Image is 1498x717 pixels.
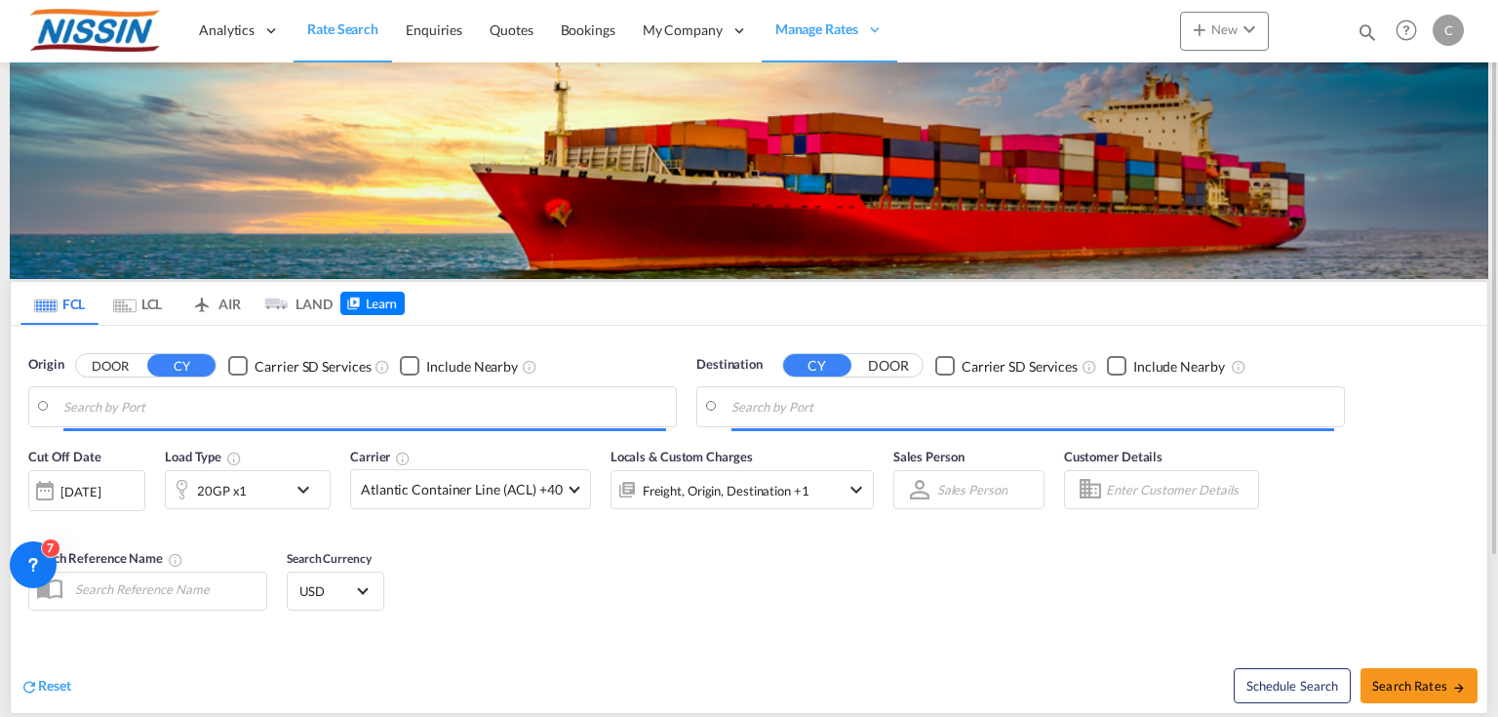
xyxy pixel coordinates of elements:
div: C [1433,15,1464,46]
span: Cut Off Date [28,449,101,464]
md-icon: icon-refresh [20,678,38,696]
input: Search Reference Name [65,575,266,604]
div: Help [1390,14,1433,49]
span: Analytics [199,20,255,40]
div: Freight Origin Destination Factory Stuffing [643,477,809,504]
span: My Company [643,20,723,40]
button: DOOR [854,355,923,378]
md-icon: Unchecked: Search for CY (Container Yard) services for all selected carriers.Checked : Search for... [1082,359,1097,375]
span: Sales Person [893,449,965,464]
md-tab-item: LCL [99,282,177,325]
div: Origin DOOR CY Checkbox No InkUnchecked: Search for CY (Container Yard) services for all selected... [11,326,1487,712]
button: Search Ratesicon-arrow-right [1360,668,1478,703]
span: Rate Search [307,20,378,37]
md-tab-item: AIR [177,282,255,325]
span: Customer Details [1064,449,1163,464]
div: Carrier SD Services [962,357,1078,377]
div: [DATE] [28,470,145,511]
md-checkbox: Checkbox No Ink [935,355,1078,376]
div: icon-refreshReset [20,676,71,697]
img: 485da9108dca11f0a63a77e390b9b49c.jpg [29,9,161,53]
span: Help [1390,14,1423,47]
div: Freight Origin Destination Factory Stuffingicon-chevron-down [611,470,874,509]
span: Search Rates [1372,678,1466,694]
span: Manage Rates [775,20,858,39]
span: Bookings [561,21,615,38]
input: Search by Port [731,392,1334,421]
md-icon: Unchecked: Search for CY (Container Yard) services for all selected carriers.Checked : Search for... [374,359,390,375]
span: Search Reference Name [28,550,183,566]
span: Search Currency [287,551,372,566]
span: Atlantic Container Line (ACL) +40 [361,480,563,499]
div: [DATE] [60,483,100,500]
md-icon: icon-chevron-down [1238,18,1261,41]
md-icon: icon-chevron-down [845,478,868,501]
img: LCL+%26+FCL+BACKGROUND.png [10,62,1488,279]
md-icon: Unchecked: Ignores neighbouring ports when fetching rates.Checked : Includes neighbouring ports w... [522,359,537,375]
md-icon: The selected Trucker/Carrierwill be displayed in the rate results If the rates are from another f... [395,451,411,466]
md-select: Select Currency: $ USDUnited States Dollar [297,577,374,605]
md-icon: icon-information-outline [226,451,242,466]
button: DOOR [76,355,144,378]
input: Enter Customer Details [1106,475,1252,504]
span: Locals & Custom Charges [611,449,753,464]
div: Carrier SD Services [255,357,371,377]
md-icon: icon-airplane [190,293,214,307]
md-tab-item: LAND [255,282,333,325]
md-checkbox: Checkbox No Ink [400,355,518,376]
span: Enquiries [406,21,462,38]
md-datepicker: Select [28,509,43,536]
md-icon: Unchecked: Ignores neighbouring ports when fetching rates.Checked : Includes neighbouring ports w... [1231,359,1246,375]
md-icon: Your search will be saved by the below given name [168,552,183,568]
input: Search by Port [63,392,666,421]
button: Note: By default Schedule search will only considerorigin ports, destination ports and cut off da... [1234,668,1351,703]
div: icon-magnify [1357,21,1378,51]
span: Origin [28,355,63,375]
div: 20GP x1icon-chevron-down [165,470,331,509]
md-icon: icon-plus 400-fg [1188,18,1211,41]
span: Reset [38,677,71,694]
md-checkbox: Checkbox No Ink [228,355,371,376]
div: Include Nearby [426,357,518,377]
md-icon: icon-magnify [1357,21,1378,43]
button: CY [147,354,216,377]
span: Quotes [490,21,532,38]
span: Destination [696,355,763,375]
md-pagination-wrapper: Use the left and right arrow keys to navigate between tabs [20,282,333,325]
div: Include Nearby [1133,357,1225,377]
div: 20GP x1 [197,477,247,504]
md-icon: icon-arrow-right [1452,681,1466,695]
button: icon-plus 400-fgNewicon-chevron-down [1180,12,1269,51]
span: New [1188,21,1261,37]
md-checkbox: Checkbox No Ink [1107,355,1225,376]
md-select: Sales Person [935,476,1009,504]
md-icon: icon-chevron-down [292,478,325,501]
button: CY [783,354,851,377]
span: Load Type [165,449,242,464]
span: Carrier [350,449,411,464]
md-tab-item: FCL [20,282,99,325]
span: USD [299,582,354,600]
